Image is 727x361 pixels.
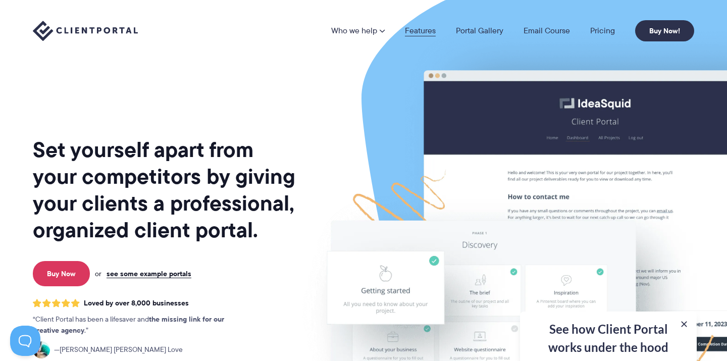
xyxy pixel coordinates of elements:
a: Buy Now [33,261,90,286]
a: Pricing [590,27,615,35]
a: Buy Now! [635,20,694,41]
span: [PERSON_NAME] [PERSON_NAME] Love [54,344,183,355]
p: Client Portal has been a lifesaver and . [33,314,245,336]
a: Portal Gallery [456,27,503,35]
a: Email Course [524,27,570,35]
span: or [95,269,101,278]
a: see some example portals [107,269,191,278]
iframe: Toggle Customer Support [10,326,40,356]
strong: the missing link for our creative agency [33,314,224,336]
h1: Set yourself apart from your competitors by giving your clients a professional, organized client ... [33,136,297,243]
a: Who we help [331,27,385,35]
span: Loved by over 8,000 businesses [84,299,189,307]
a: Features [405,27,436,35]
